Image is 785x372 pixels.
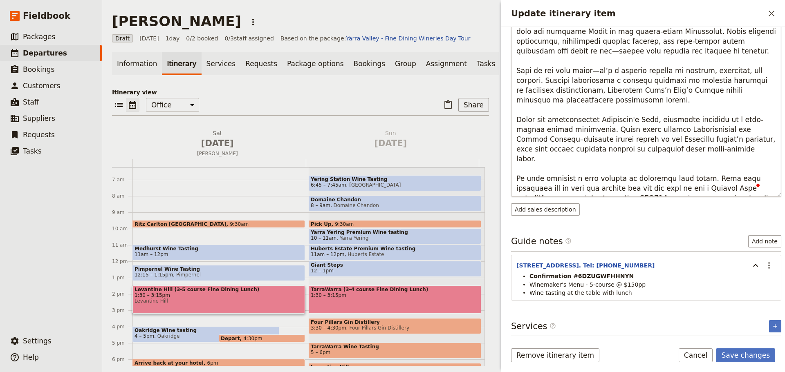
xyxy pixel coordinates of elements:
span: Tasks [23,147,42,155]
button: Add service inclusion [769,320,781,332]
div: 11 am [112,242,132,248]
span: Domaine Chandon [311,197,479,203]
span: [PERSON_NAME] [132,150,303,157]
span: Requests [23,131,55,139]
a: Yarra Valley - Fine Dining Wineries Day Tour [346,35,470,42]
span: TarraWarra (3-4 course Fine Dining Lunch) [311,287,479,292]
a: Tasks [472,52,500,75]
span: 1:30 – 3:15pm [135,292,303,298]
a: Package options [282,52,348,75]
span: 4:30pm [243,336,262,341]
span: Settings [23,337,52,345]
button: Close drawer [765,7,778,20]
span: 11am – 12pm [135,252,168,257]
div: 6 pm [112,356,132,363]
span: ​ [565,238,572,244]
span: 6:45 – 7:45am [311,182,346,188]
div: Ritz Carlton [GEOGRAPHIC_DATA]9:30am [132,220,305,228]
span: Draft [112,34,133,42]
span: Domaine Chandon [330,203,379,208]
div: Yarra Yering Premium Wine tasting10 – 11amYarra Yering [309,228,481,244]
span: 12:15 – 1:15pm [135,272,173,278]
div: Giant Steps12 – 1pm [309,261,481,277]
span: Levantine Hill [311,364,479,370]
span: Pimpernel [173,272,201,278]
span: 10 – 11am [311,235,336,241]
div: Yering Station Wine Tasting6:45 – 7:45am[GEOGRAPHIC_DATA] [309,175,481,191]
span: Departures [23,49,67,57]
span: Staff [23,98,39,106]
span: 5 – 6pm [311,350,330,355]
h2: Sat [136,129,299,149]
span: [DATE] [309,137,473,149]
span: [DATE] [136,137,299,149]
span: ​ [565,238,572,247]
div: 12 pm [112,258,132,265]
button: List view [112,98,126,112]
div: Four Pillars Gin Distillery3:30 – 4:30pmFour Pillars Gin Distillery [309,318,481,334]
span: Four Pillars Gin Distillery [346,325,409,331]
div: Oakridge Wine tasting4 – 5pmOakridge [132,326,279,342]
div: 10 am [112,225,132,232]
button: Cancel [679,348,713,362]
span: 8 – 9am [311,203,330,208]
span: Ritz Carlton [GEOGRAPHIC_DATA] [135,221,230,227]
span: Packages [23,33,55,41]
h2: Update itinerary item [511,7,765,20]
span: Help [23,353,39,361]
button: Paste itinerary item [441,98,455,112]
span: 12 – 1pm [311,268,334,274]
h2: Sun [309,129,473,149]
span: [DATE] [139,34,159,42]
a: Assignment [421,52,472,75]
span: Huberts Estate Premium Wine tasting [311,246,479,252]
button: Remove itinerary item [511,348,599,362]
div: 2 pm [112,291,132,297]
div: Pimpernel Wine Tasting12:15 – 1:15pmPimpernel [132,265,305,281]
span: 0 / 3 staff assigned [224,34,274,42]
span: Yarra Yering Premium Wine tasting [311,229,479,235]
h1: [PERSON_NAME] [112,13,241,29]
span: Oakridge [154,333,179,339]
span: Four Pillars Gin Distillery [311,319,479,325]
div: 3 pm [112,307,132,314]
span: Giant Steps [311,262,479,268]
div: 5 pm [112,340,132,346]
strong: Confirmation #6DZUGWFHHNYN [529,273,634,279]
a: Information [112,52,162,75]
span: Yarra Yering [336,235,368,241]
span: TarraWarra Wine Tasting [311,344,479,350]
span: ​ [549,323,556,332]
span: Levantine Hill (3-5 course Fine Dining Lunch) [135,287,303,292]
span: 1 day [166,34,180,42]
span: 0/2 booked [186,34,218,42]
span: Oakridge Wine tasting [135,327,277,333]
button: Actions [246,15,260,29]
button: Calendar view [126,98,139,112]
p: Itinerary view [112,88,489,96]
div: Medhurst Wine Tasting11am – 12pm [132,245,305,261]
button: Sat [DATE][PERSON_NAME] [132,129,306,159]
span: Pimpernel Wine Tasting [135,266,303,272]
span: 1:30 – 3:15pm [311,292,479,298]
div: TarraWarra Wine Tasting5 – 6pm [309,343,481,359]
a: Group [390,52,421,75]
span: Levantine Hill [135,298,303,304]
div: Domaine Chandon8 – 9amDomaine Chandon [309,196,481,212]
button: [STREET_ADDRESS]. Tel: [PHONE_NUMBER] [516,261,655,270]
a: Bookings [349,52,390,75]
span: Arrive back at your hotel [135,360,207,365]
span: 3:30 – 4:30pm [311,325,346,331]
div: 1 pm [112,274,132,281]
div: 4 pm [112,323,132,330]
a: Requests [240,52,282,75]
div: Huberts Estate Premium Wine tasting11am – 12pmHuberts Estate [309,245,481,261]
span: [GEOGRAPHIC_DATA] [346,182,401,188]
span: 4 – 5pm [135,333,154,339]
span: Fieldbook [23,10,70,22]
button: Sun [DATE] [306,129,479,153]
button: Save changes [716,348,775,362]
span: Wine tasting at the table with lunch [529,290,632,296]
button: Add sales description [511,203,580,216]
span: Based on the package: [280,34,471,42]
